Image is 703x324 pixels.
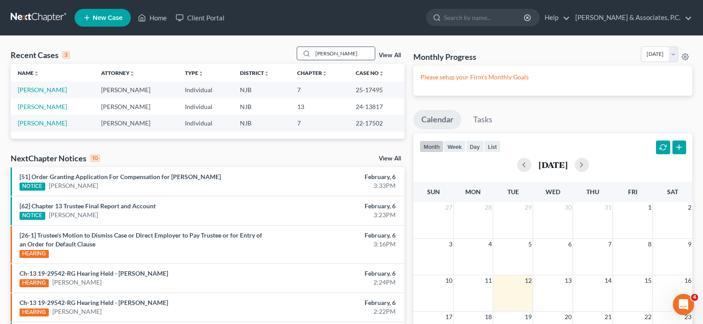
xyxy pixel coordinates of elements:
[644,312,652,322] span: 22
[264,71,269,76] i: unfold_more
[524,312,533,322] span: 19
[20,183,45,191] div: NOTICE
[484,141,501,152] button: list
[524,275,533,286] span: 12
[691,294,698,301] span: 4
[20,269,168,277] a: Ch-13 19-29542-RG Hearing Held - [PERSON_NAME]
[647,202,652,213] span: 1
[20,202,156,210] a: [62] Chapter 13 Trustee Final Report and Account
[507,188,519,195] span: Tue
[20,173,221,180] a: [51] Order Granting Application For Compensation for [PERSON_NAME]
[465,188,481,195] span: Mon
[52,307,102,316] a: [PERSON_NAME]
[20,299,168,306] a: Ch-13 19-29542-RG Hearing Held - [PERSON_NAME]
[420,141,444,152] button: month
[34,71,39,76] i: unfold_more
[484,275,493,286] span: 11
[564,202,573,213] span: 30
[20,308,49,316] div: HEARING
[11,153,100,164] div: NextChapter Notices
[567,239,573,250] span: 6
[49,181,98,190] a: [PERSON_NAME]
[178,82,233,98] td: Individual
[18,119,67,127] a: [PERSON_NAME]
[647,239,652,250] span: 8
[20,250,49,258] div: HEARING
[527,239,533,250] span: 5
[233,82,290,98] td: NJB
[448,239,453,250] span: 3
[628,188,637,195] span: Fri
[349,82,405,98] td: 25-17495
[538,160,568,169] h2: [DATE]
[178,115,233,131] td: Individual
[290,115,349,131] td: 7
[687,202,692,213] span: 2
[586,188,599,195] span: Thu
[134,10,171,26] a: Home
[683,275,692,286] span: 16
[683,312,692,322] span: 23
[427,188,440,195] span: Sun
[379,71,384,76] i: unfold_more
[94,82,177,98] td: [PERSON_NAME]
[484,312,493,322] span: 18
[313,47,375,60] input: Search by name...
[604,312,613,322] span: 21
[466,141,484,152] button: day
[233,115,290,131] td: NJB
[233,98,290,115] td: NJB
[276,202,396,211] div: February, 6
[20,212,45,220] div: NOTICE
[240,70,269,76] a: Districtunfold_more
[276,278,396,287] div: 2:24PM
[18,86,67,94] a: [PERSON_NAME]
[546,188,560,195] span: Wed
[564,275,573,286] span: 13
[349,98,405,115] td: 24-13817
[18,70,39,76] a: Nameunfold_more
[62,51,70,59] div: 3
[687,239,692,250] span: 9
[276,211,396,219] div: 3:23PM
[290,98,349,115] td: 13
[101,70,135,76] a: Attorneyunfold_more
[276,240,396,249] div: 3:16PM
[604,275,613,286] span: 14
[420,73,685,82] p: Please setup your Firm's Monthly Goals
[644,275,652,286] span: 15
[198,71,204,76] i: unfold_more
[18,103,67,110] a: [PERSON_NAME]
[564,312,573,322] span: 20
[276,269,396,278] div: February, 6
[297,70,327,76] a: Chapterunfold_more
[276,181,396,190] div: 3:33PM
[20,231,262,248] a: [26-1] Trustee's Motion to Dismiss Case or Direct Employer to Pay Trustee or for Entry of an Orde...
[379,52,401,59] a: View All
[276,298,396,307] div: February, 6
[322,71,327,76] i: unfold_more
[413,110,461,129] a: Calendar
[571,10,692,26] a: [PERSON_NAME] & Associates, P.C.
[130,71,135,76] i: unfold_more
[276,231,396,240] div: February, 6
[540,10,570,26] a: Help
[413,51,476,62] h3: Monthly Progress
[524,202,533,213] span: 29
[290,82,349,98] td: 7
[444,275,453,286] span: 10
[11,50,70,60] div: Recent Cases
[93,15,122,21] span: New Case
[604,202,613,213] span: 31
[185,70,204,76] a: Typeunfold_more
[379,156,401,162] a: View All
[487,239,493,250] span: 4
[673,294,694,315] iframe: Intercom live chat
[276,172,396,181] div: February, 6
[444,312,453,322] span: 17
[465,110,500,129] a: Tasks
[607,239,613,250] span: 7
[90,154,100,162] div: 10
[349,115,405,131] td: 22-17502
[20,279,49,287] div: HEARING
